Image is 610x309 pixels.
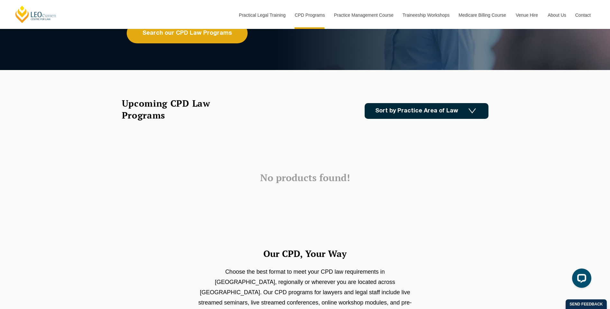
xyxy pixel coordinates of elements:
h2: Upcoming CPD Law Programs [122,97,226,121]
a: Practical Legal Training [234,1,290,29]
a: Medicare Billing Course [454,1,511,29]
a: About Us [543,1,570,29]
a: CPD Programs [290,1,329,29]
a: Search our CPD Law Programs [127,23,248,43]
a: [PERSON_NAME] Centre for Law [14,5,57,23]
a: Traineeship Workshops [398,1,454,29]
a: Sort by Practice Area of Law [365,103,488,119]
a: Venue Hire [511,1,543,29]
h2: Our CPD, Your Way [122,246,488,261]
a: Contact [570,1,596,29]
img: Icon [469,108,476,114]
iframe: LiveChat chat widget [567,266,594,293]
a: Practice Management Course [329,1,398,29]
h3: No products found! [122,172,488,183]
